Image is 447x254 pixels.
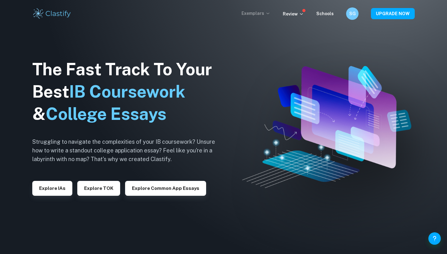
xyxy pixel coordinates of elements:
span: College Essays [46,104,166,124]
h6: SG [349,10,356,17]
p: Exemplars [242,10,270,17]
button: SG [346,7,359,20]
p: Review [283,11,304,17]
img: Clastify hero [242,66,411,188]
a: Explore IAs [32,185,72,191]
span: IB Coursework [69,82,185,101]
button: Explore TOK [77,181,120,196]
img: Clastify logo [32,7,72,20]
a: Explore Common App essays [125,185,206,191]
button: Explore Common App essays [125,181,206,196]
a: Explore TOK [77,185,120,191]
h6: Struggling to navigate the complexities of your IB coursework? Unsure how to write a standout col... [32,138,225,164]
h1: The Fast Track To Your Best & [32,58,225,125]
button: Help and Feedback [428,232,441,245]
a: Schools [316,11,334,16]
button: Explore IAs [32,181,72,196]
button: UPGRADE NOW [371,8,415,19]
